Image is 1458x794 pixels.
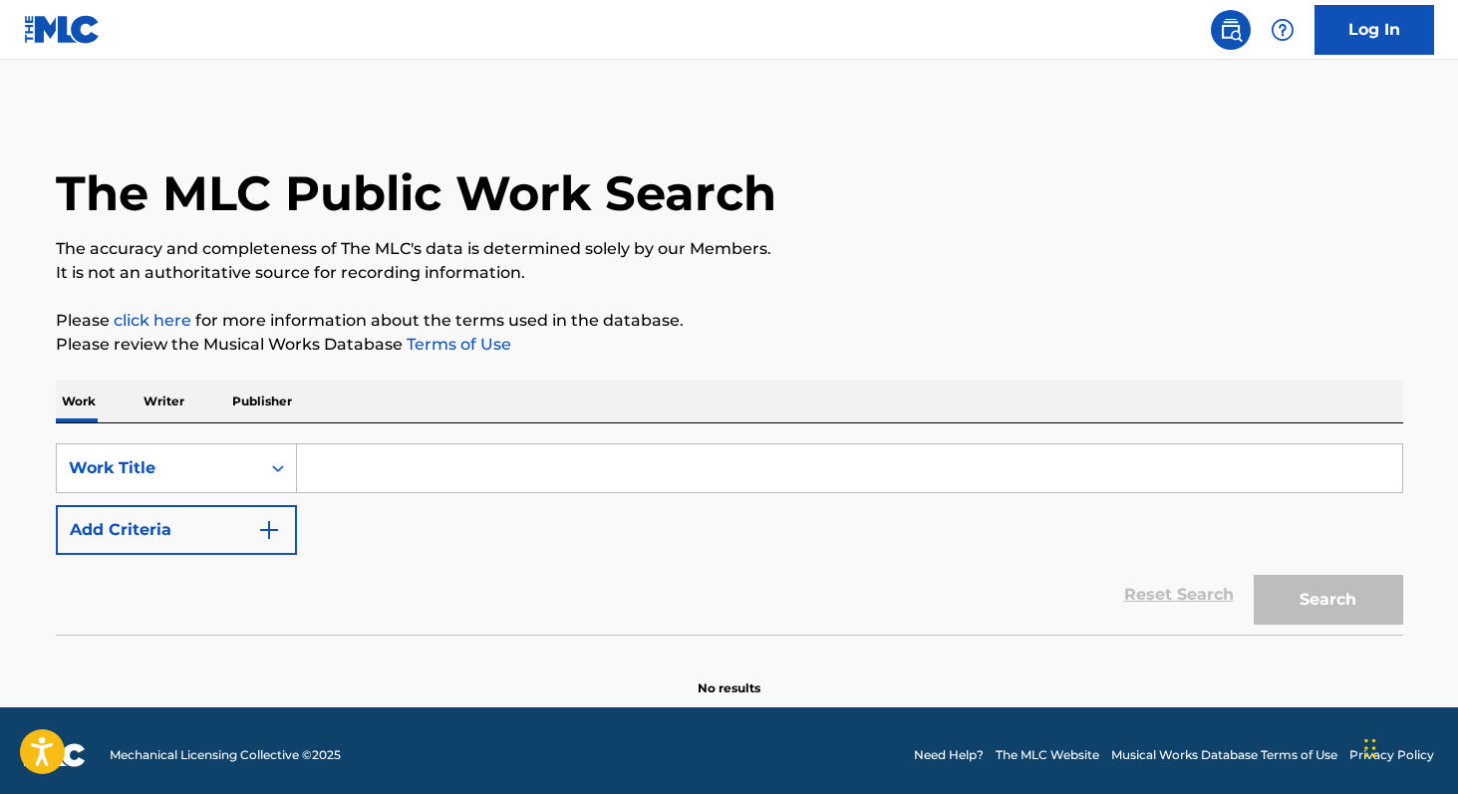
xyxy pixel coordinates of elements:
div: Work Title [69,456,248,480]
a: Musical Works Database Terms of Use [1111,746,1337,764]
img: help [1271,18,1295,42]
p: Writer [138,381,190,422]
div: Widget de chat [1358,698,1458,794]
a: click here [114,311,191,330]
p: It is not an authoritative source for recording information. [56,261,1403,285]
img: MLC Logo [24,15,101,44]
a: The MLC Website [996,746,1099,764]
span: Mechanical Licensing Collective © 2025 [110,746,341,764]
p: Please review the Musical Works Database [56,333,1403,357]
form: Search Form [56,443,1403,635]
p: Work [56,381,102,422]
button: Add Criteria [56,505,297,555]
a: Public Search [1211,10,1251,50]
a: Need Help? [914,746,984,764]
img: 9d2ae6d4665cec9f34b9.svg [257,518,281,542]
a: Terms of Use [403,335,511,354]
img: search [1219,18,1243,42]
a: Log In [1314,5,1434,55]
iframe: Chat Widget [1358,698,1458,794]
p: Please for more information about the terms used in the database. [56,309,1403,333]
div: Arrastar [1364,718,1376,778]
p: No results [698,656,760,697]
p: The accuracy and completeness of The MLC's data is determined solely by our Members. [56,237,1403,261]
div: Help [1263,10,1303,50]
a: Privacy Policy [1349,746,1434,764]
p: Publisher [226,381,298,422]
h1: The MLC Public Work Search [56,163,776,223]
